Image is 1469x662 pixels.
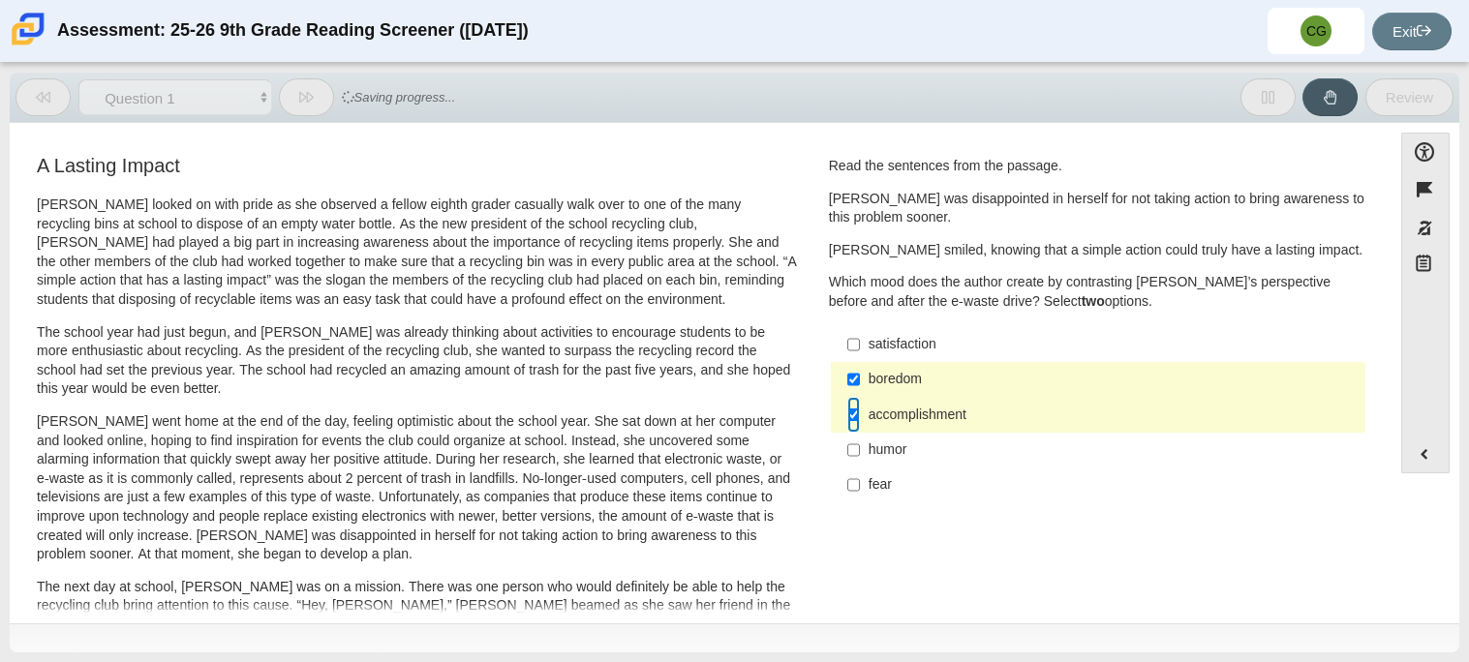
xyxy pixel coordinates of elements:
[1401,247,1450,286] button: Notepad
[869,406,1358,425] div: accomplishment
[1372,13,1452,50] a: Exit
[869,440,1358,460] div: humor
[37,196,797,310] p: [PERSON_NAME] looked on with pride as she observed a fellow eighth grader casually walk over to o...
[1306,24,1327,38] span: CG
[869,370,1358,389] div: boredom
[1082,292,1105,310] b: two
[829,157,1367,176] p: Read the sentences from the passage.
[829,190,1367,227] p: [PERSON_NAME] was disappointed in herself for not taking action to bring awareness to this proble...
[1401,170,1450,208] button: Flag item
[829,241,1367,260] p: [PERSON_NAME] smiled, knowing that a simple action could truly have a lasting impact.
[37,155,797,176] h3: A Lasting Impact
[869,475,1358,495] div: fear
[829,273,1367,311] p: Which mood does the author create by contrasting [PERSON_NAME]’s perspective before and after the...
[8,9,48,49] img: Carmen School of Science & Technology
[57,8,529,54] div: Assessment: 25-26 9th Grade Reading Screener ([DATE])
[342,82,456,112] span: Saving progress...
[37,412,797,564] p: [PERSON_NAME] went home at the end of the day, feeling optimistic about the school year. She sat ...
[37,323,797,399] p: The school year had just begun, and [PERSON_NAME] was already thinking about activities to encour...
[1401,209,1450,247] button: Toggle response masking
[19,133,1382,616] div: Assessment items
[1302,78,1358,116] button: Raise Your Hand
[1365,78,1454,116] button: Review
[869,335,1358,354] div: satisfaction
[1401,133,1450,170] button: Open Accessibility Menu
[1402,436,1449,472] button: Expand menu. Displays the button labels.
[8,36,48,52] a: Carmen School of Science & Technology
